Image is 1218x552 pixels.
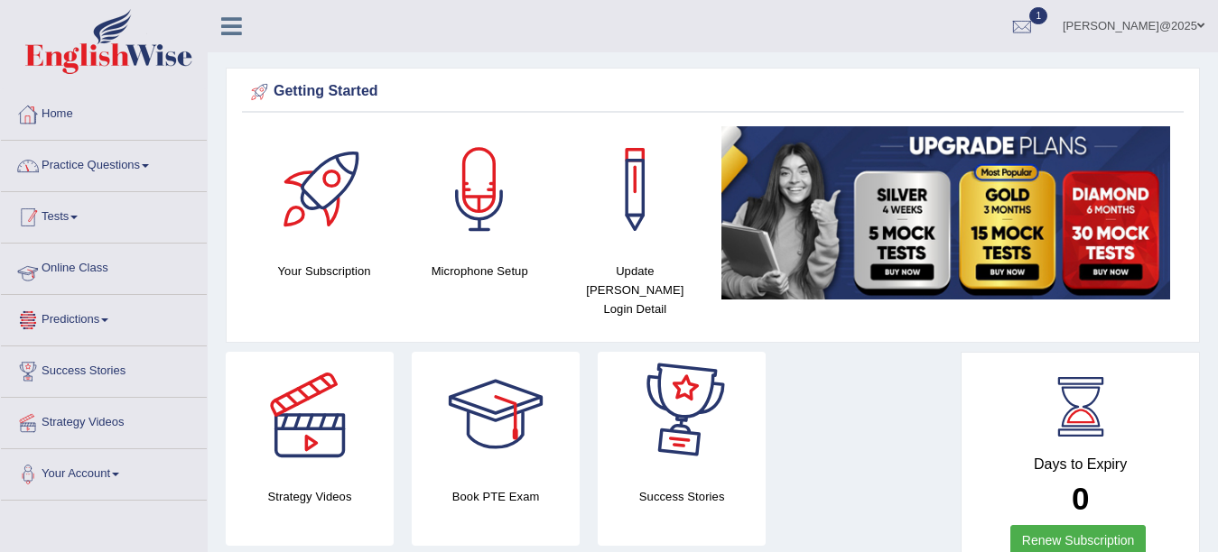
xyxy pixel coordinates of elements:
[1,244,207,289] a: Online Class
[1,141,207,186] a: Practice Questions
[411,262,548,281] h4: Microphone Setup
[226,487,394,506] h4: Strategy Videos
[1,89,207,134] a: Home
[1,449,207,494] a: Your Account
[1,398,207,443] a: Strategy Videos
[566,262,703,318] h4: Update [PERSON_NAME] Login Detail
[1,295,207,340] a: Predictions
[256,262,393,281] h4: Your Subscription
[981,456,1179,473] h4: Days to Expiry
[246,78,1179,106] div: Getting Started
[1029,7,1047,24] span: 1
[598,487,766,506] h4: Success Stories
[1,192,207,237] a: Tests
[412,487,580,506] h4: Book PTE Exam
[721,126,1170,299] img: small5.jpg
[1,346,207,391] a: Success Stories
[1072,481,1089,516] b: 0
